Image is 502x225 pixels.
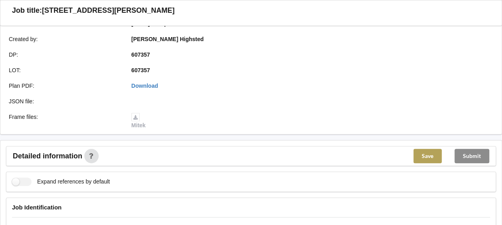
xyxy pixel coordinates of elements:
[3,35,126,43] div: Created by :
[3,113,126,130] div: Frame files :
[131,51,150,58] b: 607357
[131,83,158,89] a: Download
[131,67,150,73] b: 607357
[3,66,126,74] div: LOT :
[42,6,175,15] h3: [STREET_ADDRESS][PERSON_NAME]
[131,114,146,129] a: Mitek
[131,36,204,42] b: [PERSON_NAME] Highsted
[12,6,42,15] h3: Job title:
[131,20,173,27] b: [DATE] 6:57 pm
[12,203,490,211] h4: Job Identification
[413,149,442,163] button: Save
[3,97,126,105] div: JSON file :
[13,152,82,160] span: Detailed information
[3,82,126,90] div: Plan PDF :
[3,51,126,59] div: DP :
[12,178,110,186] label: Expand references by default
